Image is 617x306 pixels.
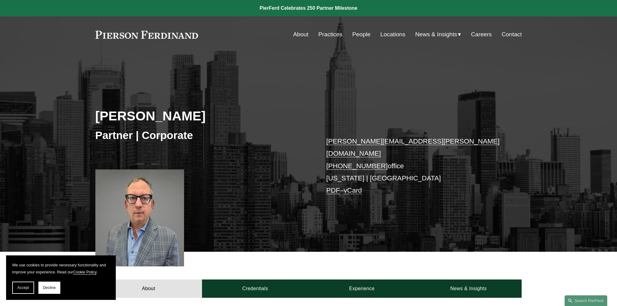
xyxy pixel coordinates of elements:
[380,29,405,40] a: Locations
[326,187,340,194] a: PDF
[352,29,371,40] a: People
[565,295,607,306] a: Search this site
[344,187,362,194] a: vCard
[17,286,29,290] span: Accept
[415,29,461,40] a: folder dropdown
[95,129,309,142] h3: Partner | Corporate
[326,162,388,170] a: [PHONE_NUMBER]
[326,137,500,157] a: [PERSON_NAME][EMAIL_ADDRESS][PERSON_NAME][DOMAIN_NAME]
[318,29,342,40] a: Practices
[6,255,116,300] section: Cookie banner
[95,279,202,298] a: About
[415,279,522,298] a: News & Insights
[502,29,522,40] a: Contact
[202,279,309,298] a: Credentials
[471,29,492,40] a: Careers
[293,29,308,40] a: About
[38,282,60,294] button: Decline
[326,135,504,197] p: office [US_STATE] | [GEOGRAPHIC_DATA] –
[73,270,97,274] a: Cookie Policy
[415,29,457,40] span: News & Insights
[309,279,415,298] a: Experience
[12,282,34,294] button: Accept
[95,108,309,124] h2: [PERSON_NAME]
[43,286,56,290] span: Decline
[12,262,110,276] p: We use cookies to provide necessary functionality and improve your experience. Read our .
